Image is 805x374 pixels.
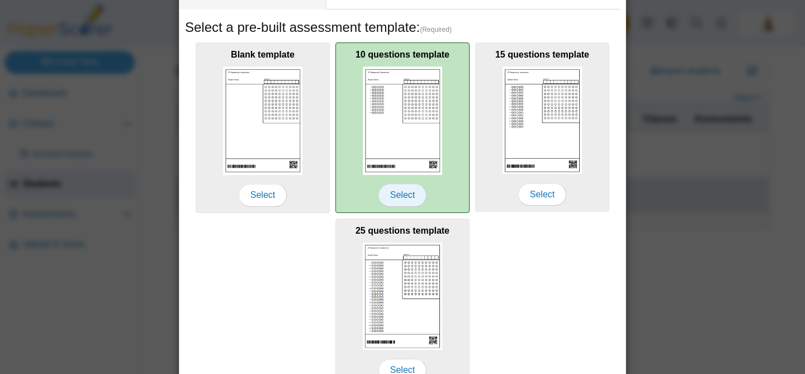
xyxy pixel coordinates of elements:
[420,25,452,35] span: (Required)
[503,67,582,174] img: scan_sheet_15_questions.png
[495,50,589,59] b: 15 questions template
[239,184,287,206] span: Select
[231,50,295,59] b: Blank template
[378,184,427,206] span: Select
[223,67,302,174] img: scan_sheet_blank.png
[518,183,566,206] span: Select
[356,226,449,235] b: 25 questions template
[363,67,442,174] img: scan_sheet_10_questions.png
[356,50,449,59] b: 10 questions template
[185,18,620,37] h5: Select a pre-built assessment template:
[363,243,442,350] img: scan_sheet_25_questions.png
